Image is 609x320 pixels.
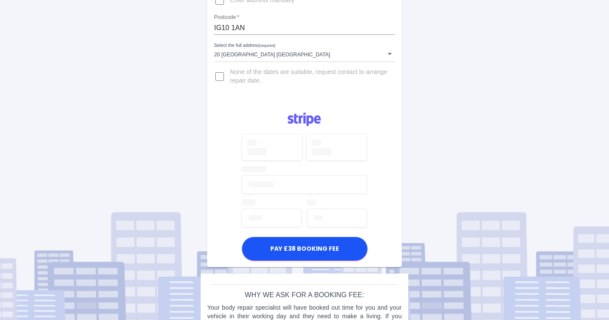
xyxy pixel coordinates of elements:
[242,237,367,261] button: Pay £38 Booking Fee
[214,14,239,21] label: Postcode
[214,42,275,49] label: Select the full address
[260,44,275,48] small: (required)
[207,289,401,301] h6: Why we ask for a booking fee:
[283,109,326,130] img: Logo
[214,46,395,62] div: 20 [GEOGRAPHIC_DATA] [GEOGRAPHIC_DATA]
[230,68,388,85] span: None of the dates are suitable, request contact to arrange repair date.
